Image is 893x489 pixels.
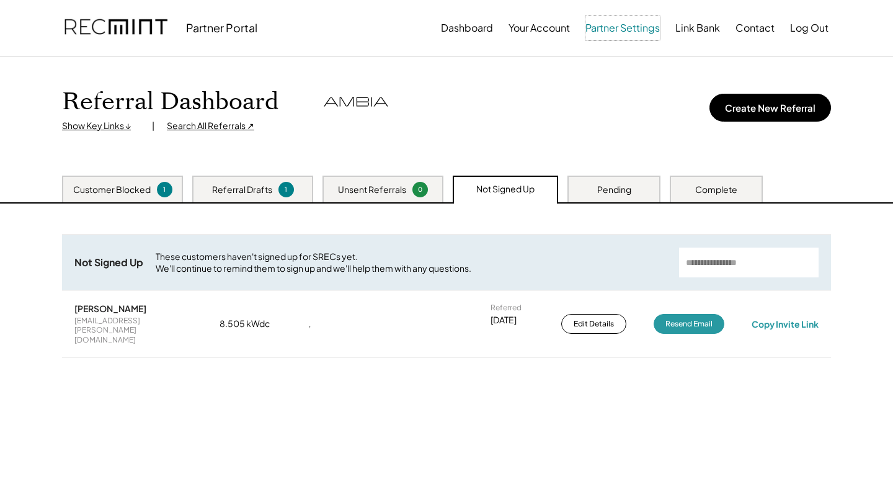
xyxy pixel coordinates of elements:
div: , [309,320,311,330]
img: ambia-solar.svg [322,96,390,109]
button: Create New Referral [709,94,831,122]
div: Search All Referrals ↗ [167,120,254,132]
div: [EMAIL_ADDRESS][PERSON_NAME][DOMAIN_NAME] [74,316,192,345]
div: Customer Blocked [73,184,151,196]
div: Pending [597,184,631,196]
div: Referred [491,303,522,313]
button: Your Account [509,16,570,40]
button: Link Bank [675,16,720,40]
div: [DATE] [491,314,517,326]
div: [PERSON_NAME] [74,303,146,314]
div: 8.505 kWdc [220,318,282,330]
button: Log Out [790,16,829,40]
div: Partner Portal [186,20,257,35]
div: 0 [414,185,426,194]
div: Not Signed Up [74,256,143,269]
div: | [152,120,154,132]
button: Resend Email [654,314,724,334]
img: recmint-logotype%403x.png [64,7,167,49]
div: Not Signed Up [476,183,535,195]
button: Dashboard [441,16,493,40]
h1: Referral Dashboard [62,87,278,117]
div: Complete [695,184,737,196]
button: Contact [735,16,775,40]
div: Unsent Referrals [338,184,406,196]
button: Partner Settings [585,16,660,40]
div: 1 [159,185,171,194]
div: 1 [280,185,292,194]
div: These customers haven't signed up for SRECs yet. We'll continue to remind them to sign up and we'... [156,251,667,275]
div: Show Key Links ↓ [62,120,140,132]
div: Referral Drafts [212,184,272,196]
button: Edit Details [561,314,626,334]
div: Copy Invite Link [752,318,819,330]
